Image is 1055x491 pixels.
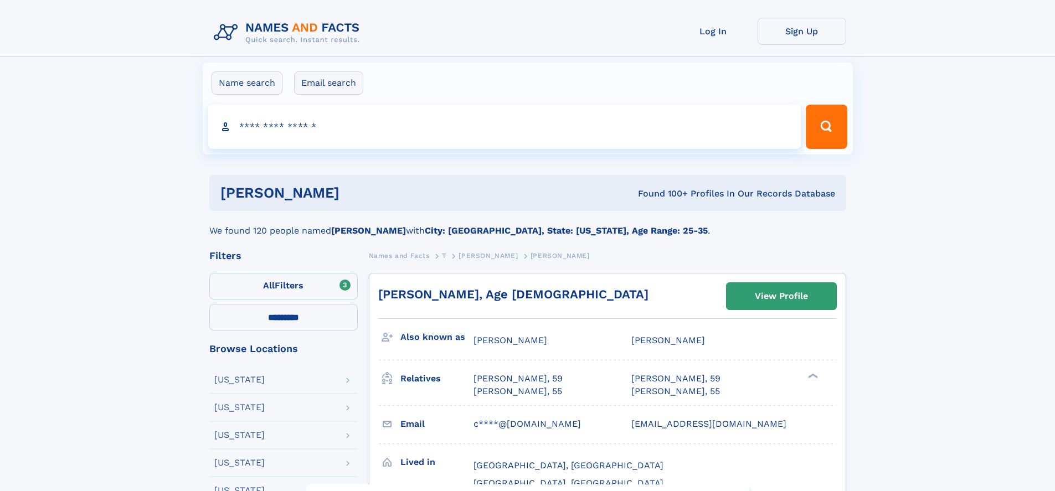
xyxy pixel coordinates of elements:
[474,373,563,385] a: [PERSON_NAME], 59
[209,18,369,48] img: Logo Names and Facts
[209,344,358,354] div: Browse Locations
[378,287,649,301] a: [PERSON_NAME], Age [DEMOGRAPHIC_DATA]
[531,252,590,260] span: [PERSON_NAME]
[214,458,265,467] div: [US_STATE]
[209,273,358,299] label: Filters
[209,251,358,261] div: Filters
[208,105,801,149] input: search input
[474,478,663,488] span: [GEOGRAPHIC_DATA], [GEOGRAPHIC_DATA]
[459,252,518,260] span: [PERSON_NAME]
[631,335,705,345] span: [PERSON_NAME]
[214,431,265,440] div: [US_STATE]
[459,249,518,262] a: [PERSON_NAME]
[220,186,489,200] h1: [PERSON_NAME]
[631,418,786,429] span: [EMAIL_ADDRESS][DOMAIN_NAME]
[631,385,720,397] a: [PERSON_NAME], 55
[212,71,282,95] label: Name search
[474,335,547,345] span: [PERSON_NAME]
[442,249,446,262] a: T
[331,225,406,236] b: [PERSON_NAME]
[214,375,265,384] div: [US_STATE]
[214,403,265,412] div: [US_STATE]
[369,249,430,262] a: Names and Facts
[755,283,808,309] div: View Profile
[400,328,474,347] h3: Also known as
[400,415,474,433] h3: Email
[806,105,847,149] button: Search Button
[727,283,836,309] a: View Profile
[263,280,275,291] span: All
[758,18,846,45] a: Sign Up
[474,385,562,397] a: [PERSON_NAME], 55
[209,211,846,237] div: We found 120 people named with .
[669,18,758,45] a: Log In
[425,225,708,236] b: City: [GEOGRAPHIC_DATA], State: [US_STATE], Age Range: 25-35
[294,71,363,95] label: Email search
[400,453,474,472] h3: Lived in
[488,188,835,200] div: Found 100+ Profiles In Our Records Database
[805,373,819,380] div: ❯
[631,373,721,385] a: [PERSON_NAME], 59
[400,369,474,388] h3: Relatives
[442,252,446,260] span: T
[474,460,663,471] span: [GEOGRAPHIC_DATA], [GEOGRAPHIC_DATA]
